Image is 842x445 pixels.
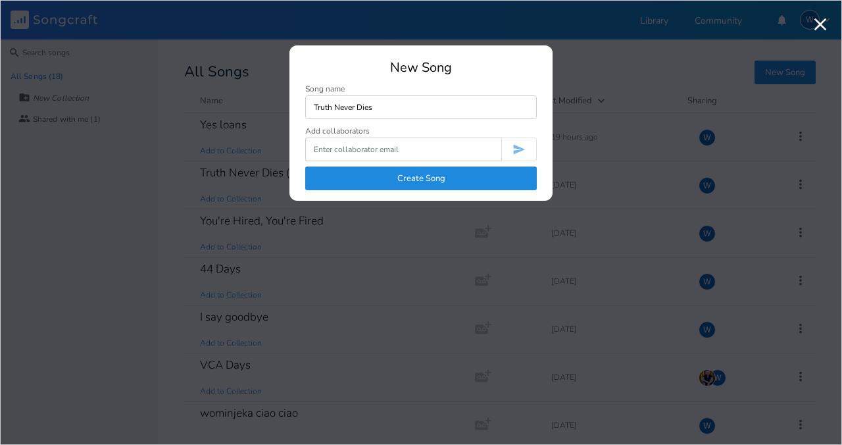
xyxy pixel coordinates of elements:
input: Enter song name [305,95,537,119]
div: Add collaborators [305,127,370,135]
div: Song name [305,85,537,93]
button: Invite [501,138,537,161]
button: Create Song [305,167,537,190]
div: New Song [305,61,537,74]
input: Enter collaborator email [305,138,501,161]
